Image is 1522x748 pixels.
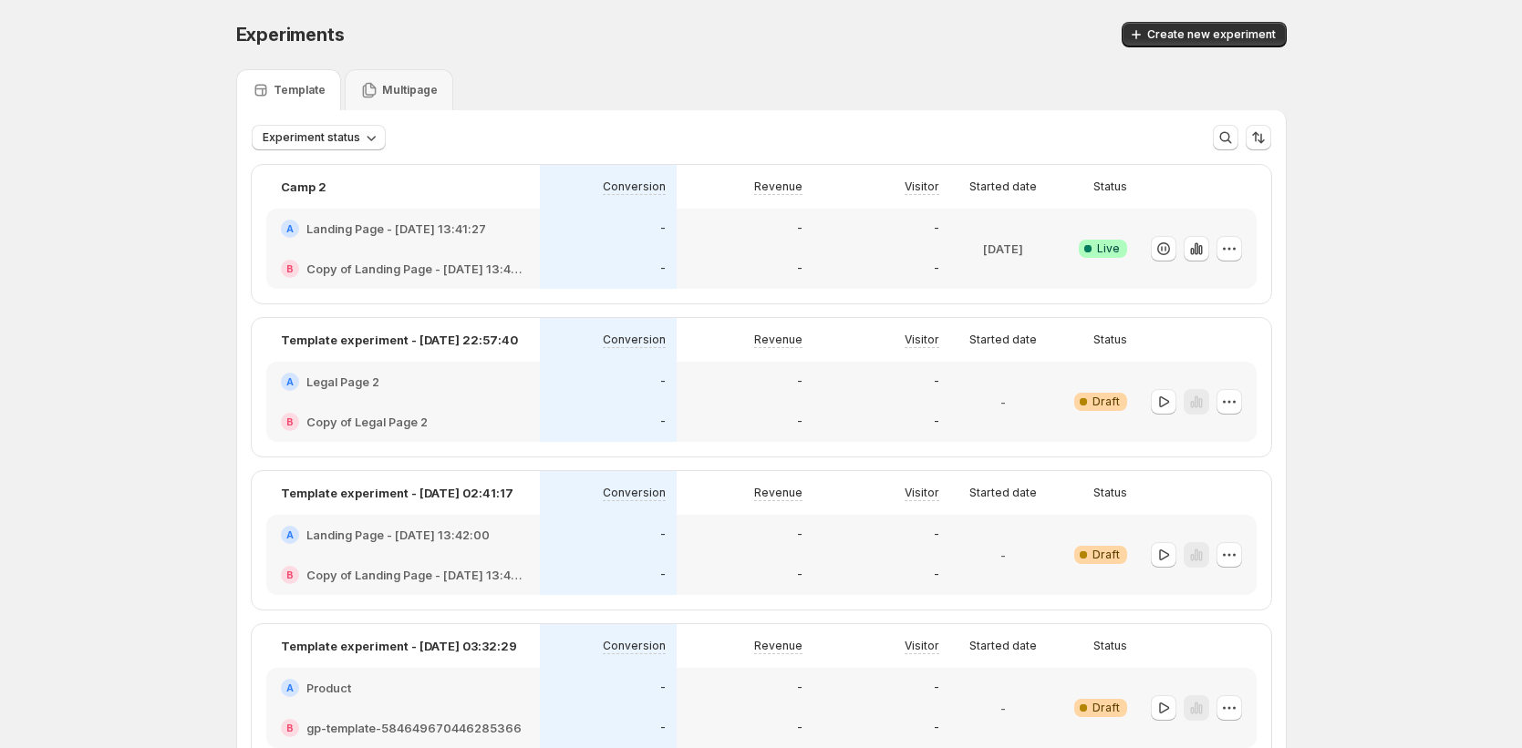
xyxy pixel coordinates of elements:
[1000,393,1006,411] p: -
[934,415,939,429] p: -
[660,568,666,582] p: -
[382,83,438,97] p: Multipage
[754,639,802,653] p: Revenue
[660,374,666,389] p: -
[603,333,666,347] p: Conversion
[969,639,1037,653] p: Started date
[660,415,666,429] p: -
[286,263,294,274] h2: B
[660,261,666,276] p: -
[263,130,360,145] span: Experiment status
[905,179,939,194] p: Visitor
[306,220,486,238] h2: Landing Page - [DATE] 13:41:27
[1092,701,1120,715] span: Draft
[934,374,939,389] p: -
[306,566,525,584] h2: Copy of Landing Page - [DATE] 13:42:00
[252,125,386,150] button: Experiment status
[969,179,1037,194] p: Started date
[797,721,802,735] p: -
[236,24,345,46] span: Experiments
[274,83,326,97] p: Template
[754,179,802,194] p: Revenue
[603,639,666,653] p: Conversion
[934,568,939,582] p: -
[905,486,939,500] p: Visitor
[660,681,666,695] p: -
[306,260,525,278] h2: Copy of Landing Page - [DATE] 13:41:27
[306,679,351,697] h2: Product
[281,331,518,349] p: Template experiment - [DATE] 22:57:40
[306,413,428,431] h2: Copy of Legal Page 2
[797,528,802,542] p: -
[603,486,666,500] p: Conversion
[1000,546,1006,564] p: -
[934,528,939,542] p: -
[306,719,522,737] h2: gp-template-584649670446285366
[1097,241,1120,256] span: Live
[286,722,294,733] h2: B
[603,179,666,194] p: Conversion
[286,682,294,693] h2: A
[797,221,802,236] p: -
[934,221,939,236] p: -
[660,221,666,236] p: -
[1093,333,1127,347] p: Status
[969,333,1037,347] p: Started date
[660,528,666,542] p: -
[306,373,379,391] h2: Legal Page 2
[1246,125,1271,150] button: Sort the results
[286,376,294,387] h2: A
[797,415,802,429] p: -
[905,639,939,653] p: Visitor
[1093,639,1127,653] p: Status
[754,333,802,347] p: Revenue
[983,240,1023,258] p: [DATE]
[660,721,666,735] p: -
[286,569,294,580] h2: B
[286,223,294,234] h2: A
[905,333,939,347] p: Visitor
[754,486,802,500] p: Revenue
[969,486,1037,500] p: Started date
[281,637,517,655] p: Template experiment - [DATE] 03:32:29
[281,178,326,196] p: Camp 2
[797,261,802,276] p: -
[1092,394,1120,409] span: Draft
[286,529,294,540] h2: A
[934,721,939,735] p: -
[797,568,802,582] p: -
[306,526,490,544] h2: Landing Page - [DATE] 13:42:00
[797,374,802,389] p: -
[286,416,294,427] h2: B
[797,681,802,695] p: -
[934,261,939,276] p: -
[1147,27,1276,42] span: Create new experiment
[281,484,513,502] p: Template experiment - [DATE] 02:41:17
[1092,548,1120,562] span: Draft
[1000,699,1006,717] p: -
[934,681,939,695] p: -
[1122,22,1287,47] button: Create new experiment
[1093,486,1127,500] p: Status
[1093,179,1127,194] p: Status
